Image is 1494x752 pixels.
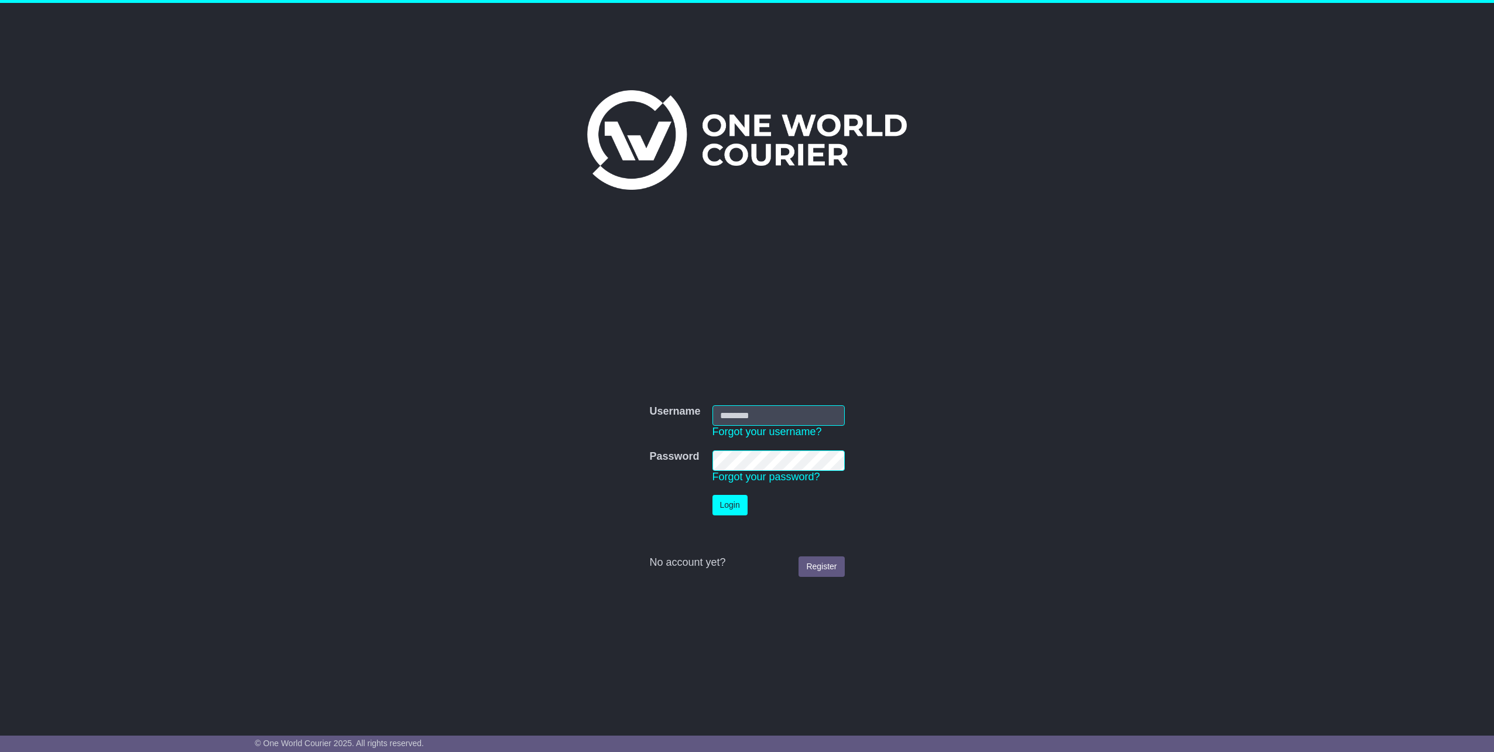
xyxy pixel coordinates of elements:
[712,495,748,515] button: Login
[649,405,700,418] label: Username
[649,450,699,463] label: Password
[712,426,822,437] a: Forgot your username?
[587,90,907,190] img: One World
[255,739,424,748] span: © One World Courier 2025. All rights reserved.
[799,556,844,577] a: Register
[649,556,844,569] div: No account yet?
[712,471,820,483] a: Forgot your password?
